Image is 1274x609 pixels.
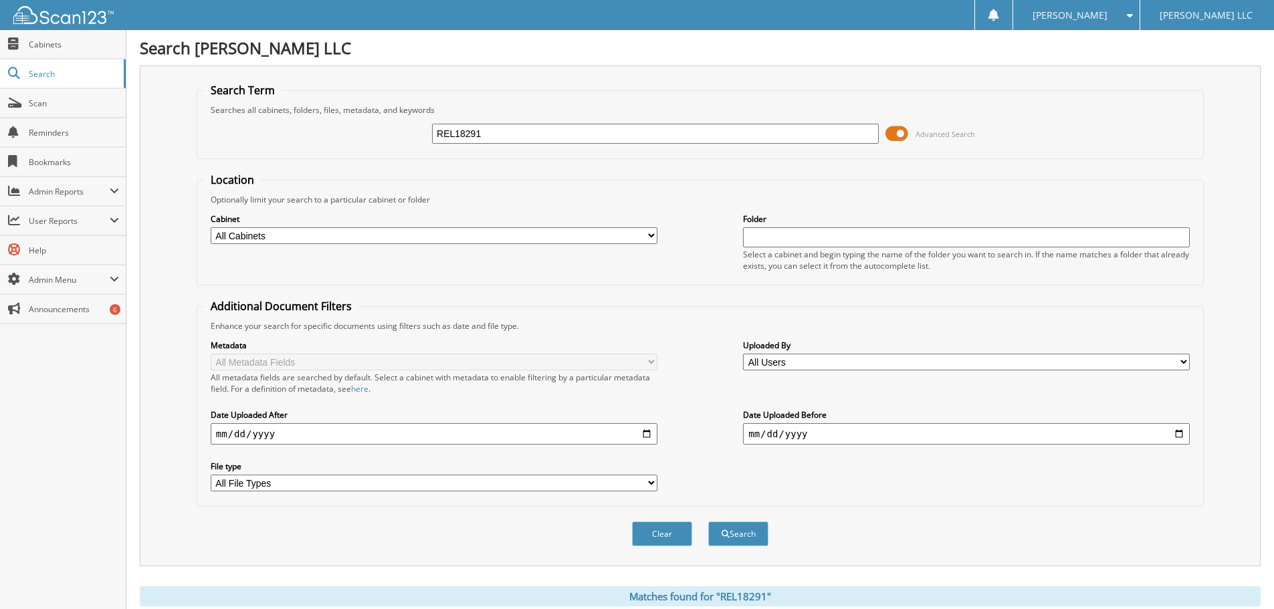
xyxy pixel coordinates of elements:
[29,39,119,50] span: Cabinets
[211,461,657,472] label: File type
[743,423,1190,445] input: end
[211,340,657,351] label: Metadata
[211,409,657,420] label: Date Uploaded After
[743,213,1190,225] label: Folder
[13,6,114,24] img: scan123-logo-white.svg
[204,104,1196,116] div: Searches all cabinets, folders, files, metadata, and keywords
[916,129,975,139] span: Advanced Search
[29,215,110,227] span: User Reports
[29,303,119,315] span: Announcements
[632,521,692,546] button: Clear
[1033,11,1107,19] span: [PERSON_NAME]
[351,383,368,394] a: here
[708,521,768,546] button: Search
[29,274,110,285] span: Admin Menu
[29,156,119,168] span: Bookmarks
[204,299,358,314] legend: Additional Document Filters
[204,194,1196,205] div: Optionally limit your search to a particular cabinet or folder
[140,586,1261,606] div: Matches found for "REL18291"
[29,98,119,109] span: Scan
[204,320,1196,332] div: Enhance your search for specific documents using filters such as date and file type.
[743,249,1190,271] div: Select a cabinet and begin typing the name of the folder you want to search in. If the name match...
[743,409,1190,420] label: Date Uploaded Before
[29,186,110,197] span: Admin Reports
[140,37,1261,59] h1: Search [PERSON_NAME] LLC
[743,340,1190,351] label: Uploaded By
[29,245,119,256] span: Help
[29,68,117,80] span: Search
[211,213,657,225] label: Cabinet
[29,127,119,138] span: Reminders
[204,83,282,98] legend: Search Term
[110,304,120,315] div: 6
[1160,11,1253,19] span: [PERSON_NAME] LLC
[204,172,261,187] legend: Location
[211,423,657,445] input: start
[211,372,657,394] div: All metadata fields are searched by default. Select a cabinet with metadata to enable filtering b...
